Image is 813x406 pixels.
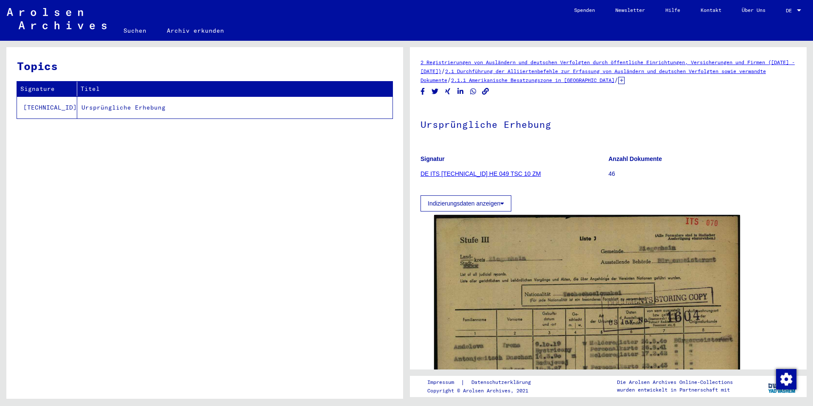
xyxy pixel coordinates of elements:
[614,76,618,84] span: /
[418,86,427,97] button: Share on Facebook
[427,378,541,387] div: |
[427,387,541,395] p: Copyright © Arolsen Archives, 2021
[608,155,662,162] b: Anzahl Dokumente
[481,86,490,97] button: Copy link
[17,82,77,96] th: Signature
[421,155,445,162] b: Signatur
[421,170,541,177] a: DE ITS [TECHNICAL_ID] HE 049 TSC 10 ZM
[421,105,796,142] h1: Ursprüngliche Erhebung
[431,86,440,97] button: Share on Twitter
[617,378,733,386] p: Die Arolsen Archives Online-Collections
[451,77,614,83] a: 2.1.1 Amerikanische Besatzungszone in [GEOGRAPHIC_DATA]
[17,96,77,118] td: [TECHNICAL_ID]
[157,20,234,41] a: Archiv erkunden
[421,59,795,74] a: 2 Registrierungen von Ausländern und deutschen Verfolgten durch öffentliche Einrichtungen, Versic...
[443,86,452,97] button: Share on Xing
[469,86,478,97] button: Share on WhatsApp
[465,378,541,387] a: Datenschutzerklärung
[77,82,392,96] th: Titel
[7,8,107,29] img: Arolsen_neg.svg
[113,20,157,41] a: Suchen
[608,169,796,178] p: 46
[766,375,798,397] img: yv_logo.png
[421,195,511,211] button: Indizierungsdaten anzeigen
[421,68,766,83] a: 2.1 Durchführung der Alliiertenbefehle zur Erfassung von Ausländern und deutschen Verfolgten sowi...
[441,67,445,75] span: /
[617,386,733,394] p: wurden entwickelt in Partnerschaft mit
[427,378,461,387] a: Impressum
[776,369,796,389] img: Zustimmung ändern
[786,8,795,14] span: DE
[17,58,392,74] h3: Topics
[456,86,465,97] button: Share on LinkedIn
[447,76,451,84] span: /
[77,96,392,118] td: Ursprüngliche Erhebung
